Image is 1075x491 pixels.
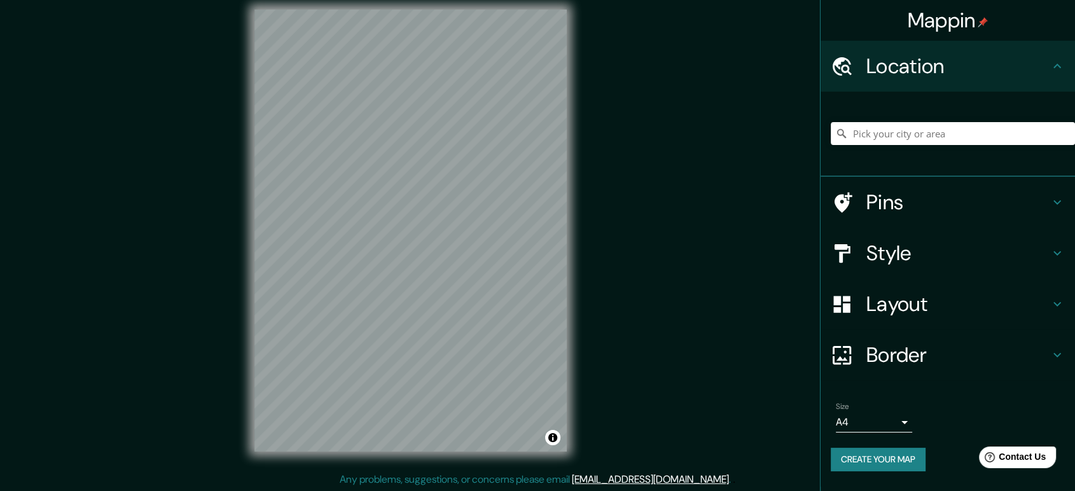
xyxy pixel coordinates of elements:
iframe: Help widget launcher [962,441,1061,477]
h4: Border [866,342,1050,368]
p: Any problems, suggestions, or concerns please email . [340,472,731,487]
div: . [731,472,733,487]
div: Location [821,41,1075,92]
button: Create your map [831,448,926,471]
h4: Location [866,53,1050,79]
div: A4 [836,412,912,432]
button: Toggle attribution [545,430,560,445]
div: . [733,472,735,487]
input: Pick your city or area [831,122,1075,145]
h4: Mappin [908,8,988,33]
h4: Style [866,240,1050,266]
h4: Layout [866,291,1050,317]
div: Layout [821,279,1075,329]
a: [EMAIL_ADDRESS][DOMAIN_NAME] [572,473,729,486]
img: pin-icon.png [978,17,988,27]
h4: Pins [866,190,1050,215]
label: Size [836,401,849,412]
canvas: Map [254,10,567,452]
div: Border [821,329,1075,380]
div: Style [821,228,1075,279]
div: Pins [821,177,1075,228]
